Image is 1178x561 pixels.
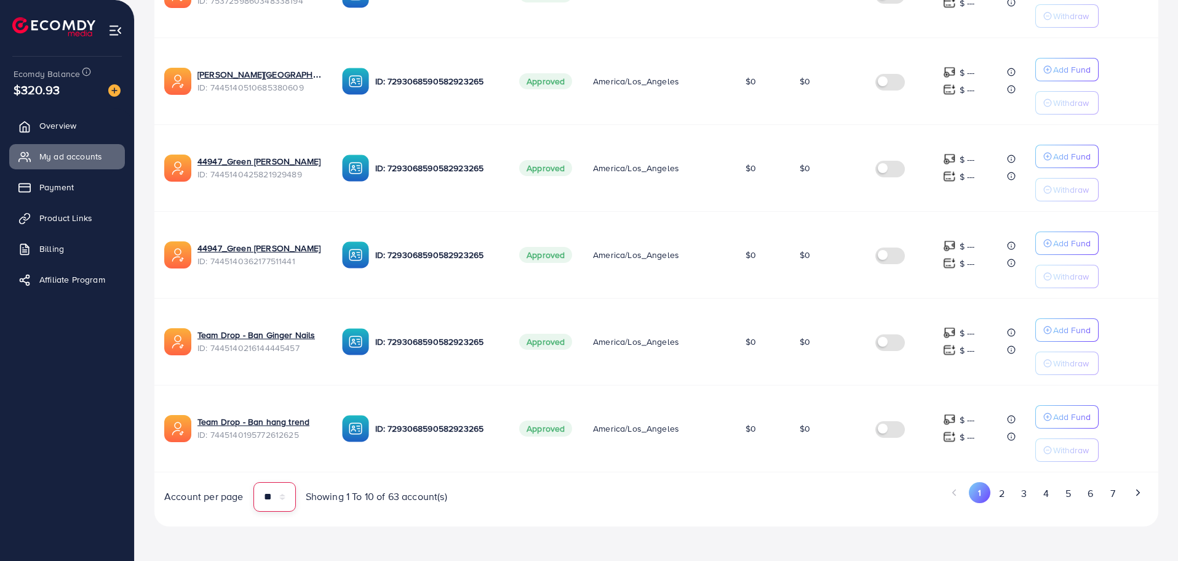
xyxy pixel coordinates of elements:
[9,206,125,230] a: Product Links
[666,482,1148,505] ul: Pagination
[593,249,679,261] span: America/Los_Angeles
[1035,145,1099,168] button: Add Fund
[9,144,125,169] a: My ad accounts
[960,413,975,427] p: $ ---
[800,75,810,87] span: $0
[375,74,500,89] p: ID: 7293068590582923265
[1035,405,1099,429] button: Add Fund
[9,175,125,200] a: Payment
[943,344,956,357] img: top-up amount
[108,84,121,97] img: image
[1053,410,1091,424] p: Add Fund
[197,242,322,267] div: <span class='underline'>44947_Green E_TeamVL_Nguyễn Thị Xuân Vy</span></br>7445140362177511441
[164,241,191,268] img: ic-ads-acc.e4c84228.svg
[197,329,322,354] div: <span class='underline'>Team Drop - Ban Ginger Nails</span></br>7445140216144445457
[39,212,92,224] span: Product Links
[746,249,756,261] span: $0
[342,241,369,268] img: ic-ba-acc.ded83a64.svg
[943,170,956,183] img: top-up amount
[1053,62,1091,77] p: Add Fund
[342,68,369,95] img: ic-ba-acc.ded83a64.svg
[800,162,810,174] span: $0
[39,150,102,163] span: My ad accounts
[1053,269,1089,284] p: Withdraw
[1053,356,1089,371] p: Withdraw
[197,68,322,94] div: <span class='underline'>Nguyễn Hoàng Phước Định</span></br>7445140510685380609
[960,169,975,184] p: $ ---
[39,243,64,255] span: Billing
[9,236,125,261] a: Billing
[39,181,74,193] span: Payment
[1057,482,1080,505] button: Go to page 5
[1035,265,1099,288] button: Withdraw
[108,23,122,38] img: menu
[164,328,191,355] img: ic-ads-acc.e4c84228.svg
[943,430,956,443] img: top-up amount
[746,75,756,87] span: $0
[197,329,315,341] a: Team Drop - Ban Ginger Nails
[375,161,500,176] p: ID: 7293068590582923265
[12,17,95,36] img: logo
[1127,482,1148,503] button: Go to next page
[960,152,975,167] p: $ ---
[990,482,1013,505] button: Go to page 2
[746,422,756,435] span: $0
[14,68,80,80] span: Ecomdy Balance
[1035,318,1099,342] button: Add Fund
[164,490,244,504] span: Account per page
[943,66,956,79] img: top-up amount
[197,416,322,441] div: <span class='underline'>Team Drop - Ban hang trend</span></br>7445140195772612625
[39,273,105,286] span: Affiliate Program
[1080,482,1102,505] button: Go to page 6
[342,415,369,442] img: ic-ba-acc.ded83a64.svg
[375,421,500,436] p: ID: 7293068590582923265
[197,81,322,94] span: ID: 7445140510685380609
[197,255,322,267] span: ID: 7445140362177511441
[1126,506,1169,552] iframe: Chat
[593,162,679,174] span: America/Los_Angeles
[960,65,975,80] p: $ ---
[593,422,679,435] span: America/Los_Angeles
[197,155,320,167] a: 44947_Green [PERSON_NAME]
[943,413,956,426] img: top-up amount
[9,267,125,292] a: Affiliate Program
[164,68,191,95] img: ic-ads-acc.e4c84228.svg
[960,83,975,97] p: $ ---
[1053,236,1091,251] p: Add Fund
[519,73,572,89] span: Approved
[39,119,76,132] span: Overview
[960,256,975,271] p: $ ---
[593,336,679,348] span: America/Los_Angeles
[197,155,322,180] div: <span class='underline'>44947_Green E_TeamVL_Trần Thị Phương Linh</span></br>7445140425821929489
[197,168,322,180] span: ID: 7445140425821929489
[1053,95,1089,110] p: Withdraw
[1035,232,1099,255] button: Add Fund
[1035,4,1099,28] button: Withdraw
[164,415,191,442] img: ic-ads-acc.e4c84228.svg
[519,160,572,176] span: Approved
[519,247,572,263] span: Approved
[342,328,369,355] img: ic-ba-acc.ded83a64.svg
[960,343,975,358] p: $ ---
[197,242,320,254] a: 44947_Green [PERSON_NAME]
[1035,91,1099,115] button: Withdraw
[969,482,990,503] button: Go to page 1
[14,81,60,99] span: $320.93
[375,334,500,349] p: ID: 7293068590582923265
[197,342,322,354] span: ID: 7445140216144445457
[960,326,975,341] p: $ ---
[800,249,810,261] span: $0
[1035,482,1057,505] button: Go to page 4
[1035,58,1099,81] button: Add Fund
[197,416,309,428] a: Team Drop - Ban hang trend
[943,153,956,166] img: top-up amount
[375,248,500,262] p: ID: 7293068590582923265
[943,257,956,270] img: top-up amount
[197,429,322,441] span: ID: 7445140195772612625
[1102,482,1123,505] button: Go to page 7
[519,421,572,437] span: Approved
[943,326,956,339] img: top-up amount
[943,240,956,252] img: top-up amount
[1053,9,1089,23] p: Withdraw
[960,239,975,254] p: $ ---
